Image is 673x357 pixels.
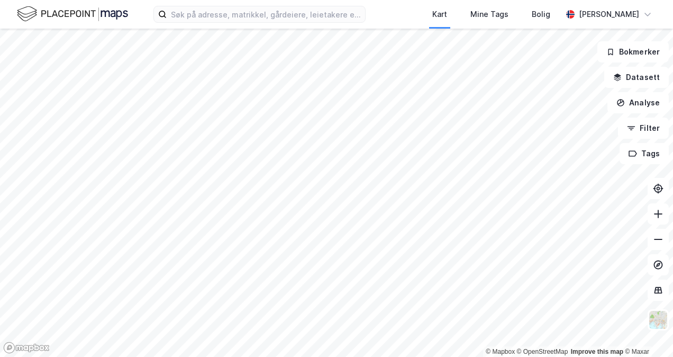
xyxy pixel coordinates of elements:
[167,6,365,22] input: Søk på adresse, matrikkel, gårdeiere, leietakere eller personer
[579,8,639,21] div: [PERSON_NAME]
[620,306,673,357] div: Kontrollprogram for chat
[532,8,550,21] div: Bolig
[470,8,508,21] div: Mine Tags
[620,306,673,357] iframe: Chat Widget
[17,5,128,23] img: logo.f888ab2527a4732fd821a326f86c7f29.svg
[432,8,447,21] div: Kart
